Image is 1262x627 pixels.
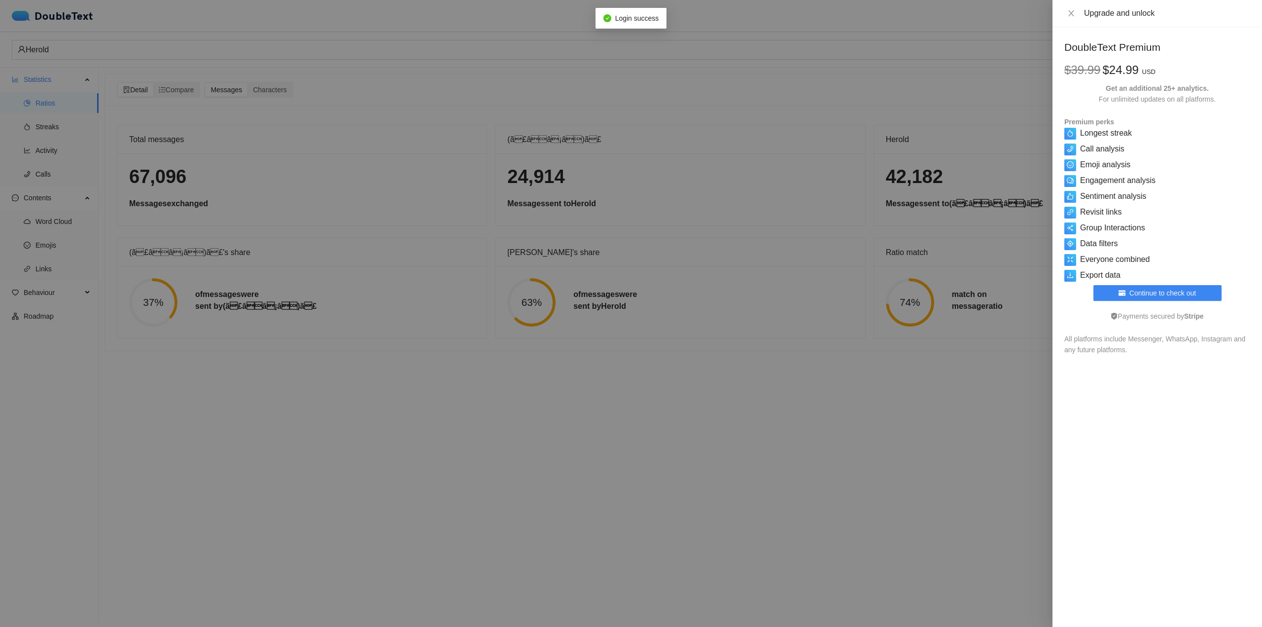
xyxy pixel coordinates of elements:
h5: Emoji analysis [1080,159,1130,171]
h5: Sentiment analysis [1080,190,1146,202]
span: comment [1067,177,1074,184]
span: aim [1067,240,1074,247]
h5: Longest streak [1080,127,1132,139]
h5: Revisit links [1080,206,1122,218]
span: safety-certificate [1111,313,1118,320]
span: link [1067,209,1074,216]
span: phone [1067,146,1074,152]
span: fullscreen-exit [1067,256,1074,263]
div: Upgrade and unlock [1084,8,1250,19]
span: smile [1067,161,1074,168]
button: Close [1064,9,1078,18]
span: like [1067,193,1074,200]
span: fire [1067,130,1074,137]
span: $ 39.99 [1064,63,1100,76]
span: Continue to check out [1129,288,1196,298]
h2: DoubleText Premium [1064,39,1250,55]
h5: Group Interactions [1080,222,1145,234]
h5: Engagement analysis [1080,175,1156,186]
span: check-circle [603,14,611,22]
span: close [1067,9,1075,17]
span: Payments secured by [1111,312,1203,320]
span: Login success [615,14,659,22]
span: For unlimited updates on all platforms. [1099,95,1216,103]
strong: Get an additional 25+ analytics. [1106,84,1209,92]
h5: Everyone combined [1080,254,1150,265]
h5: Export data [1080,269,1121,281]
span: credit-card [1119,290,1125,297]
h5: Data filters [1080,238,1118,250]
button: credit-cardContinue to check out [1093,285,1222,301]
span: USD [1142,68,1156,75]
span: download [1067,272,1074,279]
strong: Premium perks [1064,118,1114,126]
b: Stripe [1184,312,1204,320]
span: share-alt [1067,224,1074,231]
span: $ 24.99 [1102,63,1138,76]
h5: Call analysis [1080,143,1124,155]
span: All platforms include Messenger, WhatsApp, Instagram and any future platforms. [1064,335,1245,354]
